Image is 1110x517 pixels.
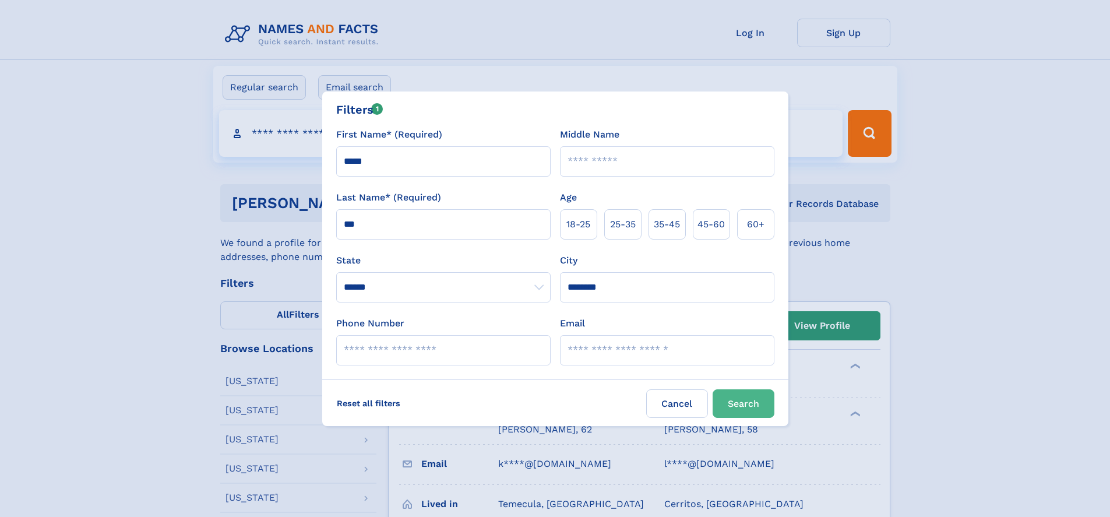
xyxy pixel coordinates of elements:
label: Email [560,316,585,330]
span: 60+ [747,217,764,231]
span: 18‑25 [566,217,590,231]
label: First Name* (Required) [336,128,442,142]
label: Middle Name [560,128,619,142]
div: Filters [336,101,383,118]
span: 45‑60 [697,217,725,231]
label: State [336,254,551,268]
button: Search [713,389,774,418]
span: 25‑35 [610,217,636,231]
span: 35‑45 [654,217,680,231]
label: Age [560,191,577,205]
label: City [560,254,577,268]
label: Reset all filters [329,389,408,417]
label: Cancel [646,389,708,418]
label: Phone Number [336,316,404,330]
label: Last Name* (Required) [336,191,441,205]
